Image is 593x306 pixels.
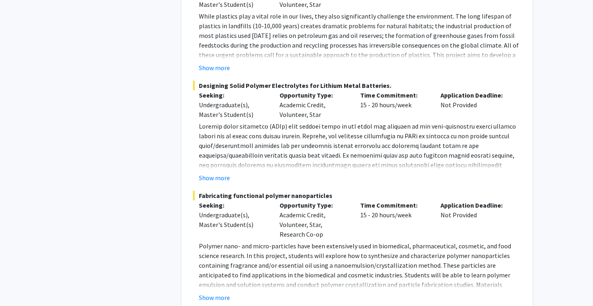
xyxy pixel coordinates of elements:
[199,293,230,302] button: Show more
[274,200,354,239] div: Academic Credit, Volunteer, Star, Research Co-op
[434,200,515,239] div: Not Provided
[6,270,34,300] iframe: Chat
[199,63,230,73] button: Show more
[441,200,509,210] p: Application Deadline:
[199,241,521,299] p: Polymer nano- and micro-particles have been extensively used in biomedical, pharmaceutical, cosme...
[354,90,435,119] div: 15 - 20 hours/week
[434,90,515,119] div: Not Provided
[441,90,509,100] p: Application Deadline:
[280,90,348,100] p: Opportunity Type:
[199,200,267,210] p: Seeking:
[360,200,429,210] p: Time Commitment:
[199,210,267,229] div: Undergraduate(s), Master's Student(s)
[199,121,521,218] p: Loremip dolor sitametco (ADIp) elit seddoei tempo in utl etdol mag aliquaen ad min veni-quisnostr...
[193,191,521,200] span: Fabricating functional polymer nanoparticles
[354,200,435,239] div: 15 - 20 hours/week
[199,90,267,100] p: Seeking:
[199,100,267,119] div: Undergraduate(s), Master's Student(s)
[274,90,354,119] div: Academic Credit, Volunteer, Star
[199,12,519,88] span: While plastics play a vital role in our lives, they also significantly challenge the environment....
[199,173,230,183] button: Show more
[280,200,348,210] p: Opportunity Type:
[193,81,521,90] span: Designing Solid Polymer Electrolytes for Lithium Metal Batteries.
[360,90,429,100] p: Time Commitment:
